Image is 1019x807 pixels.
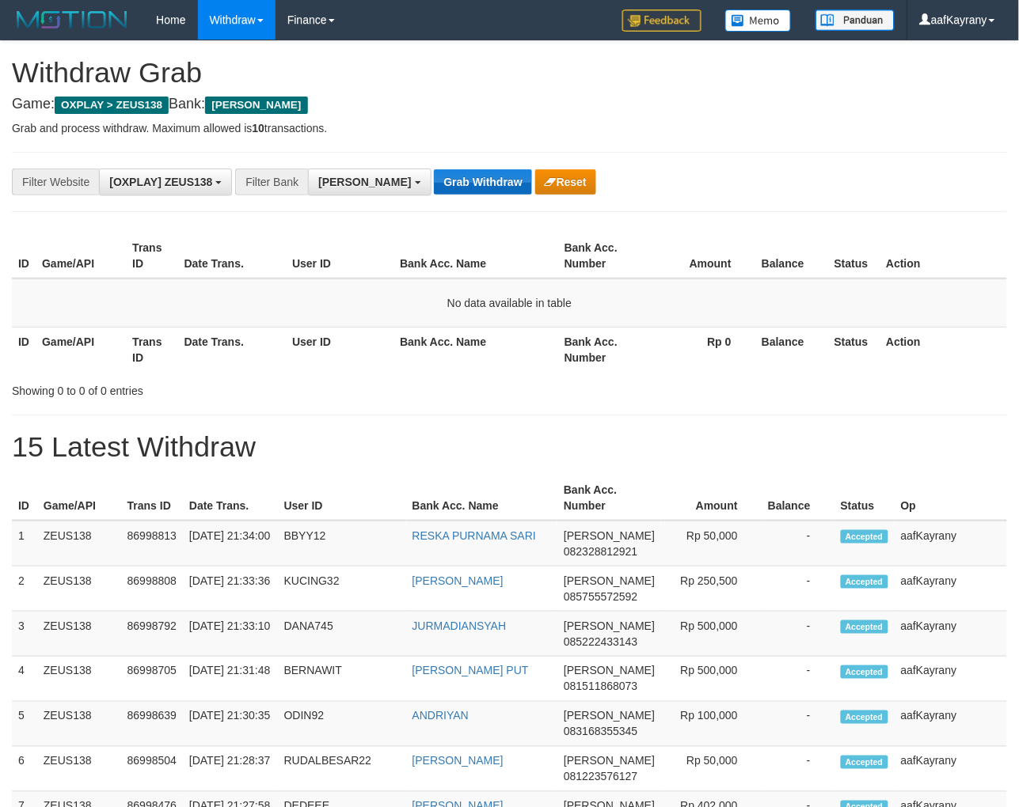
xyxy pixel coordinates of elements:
span: Accepted [841,620,888,634]
td: BBYY12 [278,521,406,566]
th: Trans ID [126,233,177,278]
button: Grab Withdraw [434,169,531,195]
span: [PERSON_NAME] [564,710,655,722]
td: KUCING32 [278,566,406,612]
td: 1 [12,521,37,566]
a: RESKA PURNAMA SARI [413,529,536,542]
td: - [762,521,835,566]
td: ZEUS138 [37,566,121,612]
th: Game/API [37,475,121,521]
td: ZEUS138 [37,657,121,702]
a: [PERSON_NAME] PUT [413,665,529,677]
th: Bank Acc. Number [557,475,661,521]
div: Filter Website [12,169,99,195]
td: - [762,566,835,612]
th: Date Trans. [178,233,287,278]
span: [PERSON_NAME] [318,176,411,188]
td: 5 [12,702,37,747]
th: Status [828,233,880,278]
span: Accepted [841,575,888,589]
div: Filter Bank [235,169,308,195]
td: Rp 500,000 [661,612,762,657]
td: - [762,747,835,792]
h1: Withdraw Grab [12,57,1007,89]
p: Grab and process withdraw. Maximum allowed is transactions. [12,120,1007,136]
img: panduan.png [816,9,895,31]
span: [PERSON_NAME] [564,665,655,677]
a: [PERSON_NAME] [413,755,504,767]
th: Bank Acc. Number [558,327,648,372]
th: Date Trans. [183,475,278,521]
td: aafKayrany [895,521,1007,566]
button: Reset [535,169,596,195]
td: [DATE] 21:31:48 [183,657,278,702]
img: MOTION_logo.png [12,8,132,32]
span: Accepted [841,665,888,679]
a: JURMADIANSYAH [413,619,507,632]
th: ID [12,475,37,521]
td: aafKayrany [895,612,1007,657]
td: - [762,612,835,657]
td: 86998504 [121,747,183,792]
td: aafKayrany [895,747,1007,792]
strong: 10 [252,122,264,134]
td: 2 [12,566,37,612]
td: Rp 50,000 [661,521,762,566]
th: Balance [755,233,828,278]
td: ZEUS138 [37,702,121,747]
td: [DATE] 21:30:35 [183,702,278,747]
th: Rp 0 [648,327,755,372]
td: RUDALBESAR22 [278,747,406,792]
th: Op [895,475,1007,521]
th: Action [880,233,1007,278]
span: Accepted [841,710,888,724]
th: Action [880,327,1007,372]
td: DANA745 [278,612,406,657]
td: 86998813 [121,521,183,566]
th: User ID [286,327,394,372]
td: Rp 500,000 [661,657,762,702]
td: Rp 250,500 [661,566,762,612]
h1: 15 Latest Withdraw [12,431,1007,463]
th: Bank Acc. Name [394,233,558,278]
td: 86998792 [121,612,183,657]
th: Bank Acc. Name [394,327,558,372]
td: 86998705 [121,657,183,702]
td: [DATE] 21:33:36 [183,566,278,612]
th: Game/API [36,233,126,278]
td: 4 [12,657,37,702]
span: [PERSON_NAME] [205,97,307,114]
th: Balance [755,327,828,372]
span: [PERSON_NAME] [564,574,655,587]
span: Copy 082328812921 to clipboard [564,545,637,558]
td: aafKayrany [895,702,1007,747]
span: Copy 081223576127 to clipboard [564,771,637,783]
th: User ID [278,475,406,521]
td: ZEUS138 [37,521,121,566]
img: Button%20Memo.svg [725,9,792,32]
button: [PERSON_NAME] [308,169,431,195]
th: Status [835,475,895,521]
a: [PERSON_NAME] [413,574,504,587]
th: Balance [762,475,835,521]
th: Bank Acc. Name [406,475,558,521]
img: Feedback.jpg [622,9,702,32]
th: Bank Acc. Number [558,233,648,278]
th: ID [12,233,36,278]
td: aafKayrany [895,566,1007,612]
td: Rp 50,000 [661,747,762,792]
td: 86998639 [121,702,183,747]
td: aafKayrany [895,657,1007,702]
td: Rp 100,000 [661,702,762,747]
td: [DATE] 21:33:10 [183,612,278,657]
div: Showing 0 to 0 of 0 entries [12,377,413,399]
td: [DATE] 21:28:37 [183,747,278,792]
th: Amount [648,233,755,278]
span: Copy 081511868073 to clipboard [564,680,637,693]
a: ANDRIYAN [413,710,469,722]
th: Trans ID [126,327,177,372]
span: [PERSON_NAME] [564,529,655,542]
th: Trans ID [121,475,183,521]
td: No data available in table [12,278,1007,328]
span: [PERSON_NAME] [564,619,655,632]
